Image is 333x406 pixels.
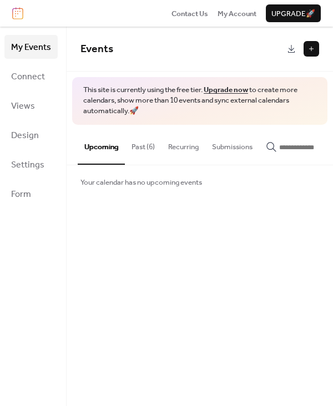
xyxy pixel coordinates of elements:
span: Connect [11,68,45,85]
span: Your calendar has no upcoming events [80,177,202,188]
button: Submissions [205,125,259,164]
button: Past (6) [125,125,162,164]
span: This site is currently using the free tier. to create more calendars, show more than 10 events an... [83,85,316,116]
span: Form [11,186,31,203]
span: Views [11,98,35,115]
button: Upgrade🚀 [266,4,321,22]
a: My Account [218,8,256,19]
button: Recurring [162,125,205,164]
a: Form [4,182,58,206]
a: My Events [4,35,58,59]
span: Events [80,39,113,59]
a: Design [4,123,58,147]
span: Upgrade 🚀 [271,8,315,19]
a: Views [4,94,58,118]
a: Connect [4,64,58,88]
a: Upgrade now [204,83,248,97]
span: Design [11,127,39,144]
button: Upcoming [78,125,125,165]
img: logo [12,7,23,19]
a: Contact Us [171,8,208,19]
a: Settings [4,153,58,176]
span: My Events [11,39,51,56]
span: Settings [11,156,44,174]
